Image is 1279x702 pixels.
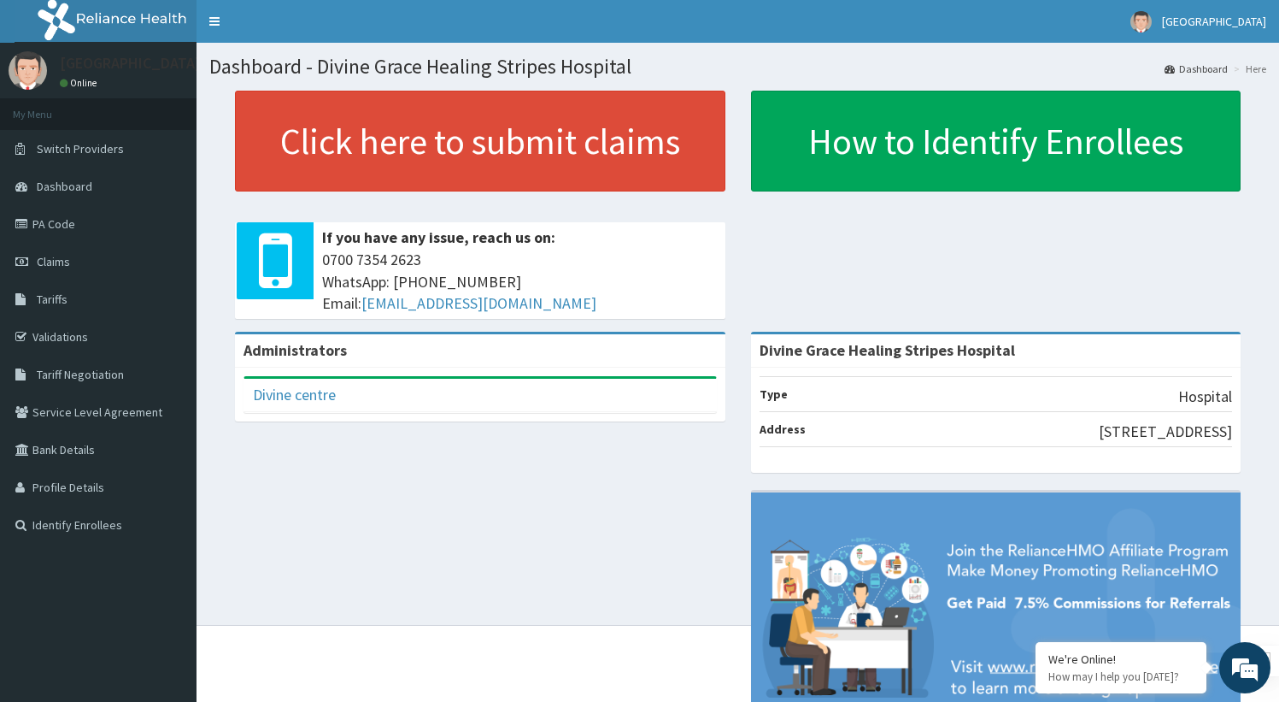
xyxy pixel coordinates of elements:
span: 0700 7354 2623 WhatsApp: [PHONE_NUMBER] Email: [322,249,717,315]
span: Switch Providers [37,141,124,156]
b: Type [760,386,788,402]
b: Administrators [243,340,347,360]
a: Click here to submit claims [235,91,725,192]
div: We're Online! [1048,652,1194,667]
a: [EMAIL_ADDRESS][DOMAIN_NAME] [361,293,596,313]
span: Tariffs [37,292,67,307]
a: Divine centre [253,385,336,404]
li: Here [1229,62,1266,76]
span: [GEOGRAPHIC_DATA] [1162,14,1266,29]
p: [STREET_ADDRESS] [1099,421,1232,443]
p: Hospital [1178,386,1232,408]
img: User Image [1130,11,1152,32]
span: Claims [37,254,70,269]
span: Tariff Negotiation [37,367,124,382]
a: Dashboard [1165,62,1228,76]
p: [GEOGRAPHIC_DATA] [60,56,201,71]
a: How to Identify Enrollees [751,91,1241,192]
h1: Dashboard - Divine Grace Healing Stripes Hospital [209,56,1266,78]
span: Dashboard [37,179,92,194]
b: If you have any issue, reach us on: [322,227,555,247]
img: User Image [9,51,47,90]
b: Address [760,422,806,437]
strong: Divine Grace Healing Stripes Hospital [760,340,1015,360]
p: How may I help you today? [1048,670,1194,684]
a: Online [60,77,101,89]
